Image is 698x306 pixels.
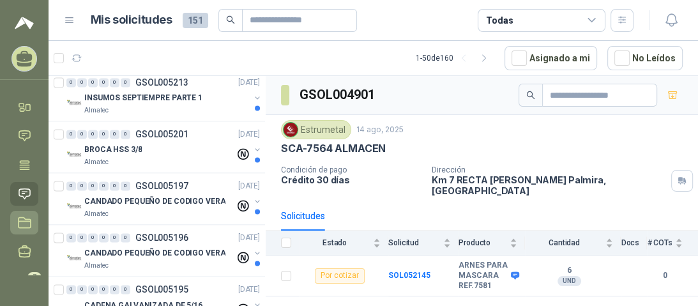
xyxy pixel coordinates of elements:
span: Cantidad [525,238,603,247]
div: 0 [121,285,130,294]
h3: GSOL004901 [300,85,377,105]
div: 0 [99,285,109,294]
p: 14 ago, 2025 [356,124,404,136]
img: Company Logo [284,123,298,137]
a: 0 0 0 0 0 0 GSOL005201[DATE] Company LogoBROCA HSS 3/8Almatec [66,126,262,167]
b: ARNES PARA MASCARA REF.7581 [459,261,508,291]
span: Solicitud [388,238,441,247]
div: 0 [110,181,119,190]
span: Estado [299,238,370,247]
div: 1 - 50 de 160 [416,48,494,68]
div: 0 [66,78,76,87]
div: 0 [77,233,87,242]
div: 0 [121,78,130,87]
p: CANDADO PEQUEÑO DE CODIGO VERA [84,195,225,208]
div: Todas [486,13,513,27]
p: Almatec [84,105,109,116]
span: search [226,15,235,24]
div: 0 [99,233,109,242]
div: UND [558,276,581,286]
button: No Leídos [607,46,683,70]
div: 0 [88,181,98,190]
th: # COTs [647,231,698,256]
div: 0 [66,181,76,190]
div: 0 [121,233,130,242]
a: SOL052145 [388,271,430,280]
h1: Mis solicitudes [91,11,172,29]
div: Estrumetal [281,120,351,139]
p: Dirección [432,165,666,174]
div: Solicitudes [281,209,325,223]
a: 0 0 0 0 0 0 GSOL005197[DATE] Company LogoCANDADO PEQUEÑO DE CODIGO VERAAlmatec [66,178,262,219]
p: INSUMOS SEPTIEMPRE PARTE 1 [84,92,202,104]
div: 0 [77,130,87,139]
div: 0 [121,181,130,190]
p: GSOL005213 [135,78,188,87]
img: Company Logo [66,147,82,162]
span: # COTs [647,238,672,247]
p: GSOL005196 [135,233,188,242]
span: Producto [459,238,507,247]
span: 151 [183,13,208,28]
div: 0 [77,181,87,190]
div: 0 [110,285,119,294]
img: Company Logo [66,95,82,111]
p: Km 7 RECTA [PERSON_NAME] Palmira , [GEOGRAPHIC_DATA] [432,174,666,196]
img: Company Logo [66,199,82,214]
div: 0 [99,78,109,87]
p: [DATE] [238,77,260,89]
th: Docs [621,231,647,256]
th: Solicitud [388,231,459,256]
div: Por cotizar [315,268,365,284]
p: SCA-7564 ALMACEN [281,142,386,155]
p: Almatec [84,209,109,219]
span: search [526,91,535,100]
span: 7 [27,272,42,282]
th: Estado [299,231,388,256]
b: 0 [647,270,683,282]
div: 0 [110,233,119,242]
p: CANDADO PEQUEÑO DE CODIGO VERA [84,247,225,259]
p: Almatec [84,261,109,271]
div: 0 [88,78,98,87]
div: 0 [88,233,98,242]
p: Crédito 30 días [281,174,421,185]
b: 6 [525,266,613,276]
th: Cantidad [525,231,621,256]
p: [DATE] [238,180,260,192]
div: 0 [99,181,109,190]
div: 0 [77,78,87,87]
p: GSOL005201 [135,130,188,139]
div: 0 [66,233,76,242]
div: 0 [110,78,119,87]
p: BROCA HSS 3/8 [84,144,142,156]
div: 0 [88,130,98,139]
div: 0 [66,130,76,139]
div: 0 [66,285,76,294]
div: 0 [110,130,119,139]
p: Almatec [84,157,109,167]
div: 0 [121,130,130,139]
div: 0 [77,285,87,294]
a: 7 [10,269,38,293]
p: [DATE] [238,232,260,244]
p: GSOL005195 [135,285,188,294]
img: Company Logo [66,250,82,266]
a: 0 0 0 0 0 0 GSOL005196[DATE] Company LogoCANDADO PEQUEÑO DE CODIGO VERAAlmatec [66,230,262,271]
div: 0 [99,130,109,139]
img: Logo peakr [15,15,34,31]
div: 0 [88,285,98,294]
a: 0 0 0 0 0 0 GSOL005213[DATE] Company LogoINSUMOS SEPTIEMPRE PARTE 1Almatec [66,75,262,116]
p: GSOL005197 [135,181,188,190]
p: [DATE] [238,128,260,141]
p: [DATE] [238,284,260,296]
p: Condición de pago [281,165,421,174]
th: Producto [459,231,525,256]
button: Asignado a mi [505,46,597,70]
